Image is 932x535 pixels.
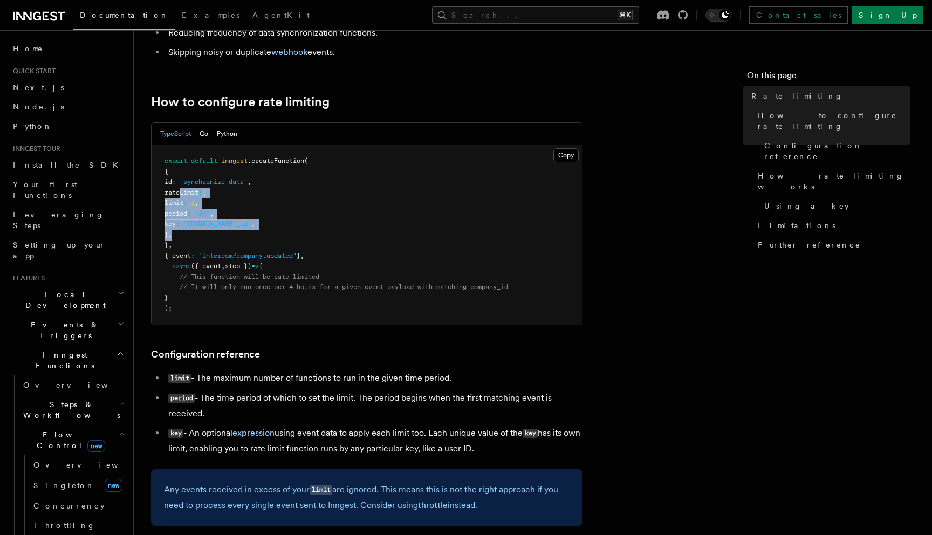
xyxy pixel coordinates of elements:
span: Python [13,122,52,131]
span: "synchronize-data" [180,178,248,186]
span: How to configure rate limiting [758,110,910,132]
span: Your first Functions [13,180,77,200]
span: step }) [225,262,251,270]
span: Configuration reference [764,140,910,162]
button: Inngest Functions [9,345,127,375]
span: Throttling [33,521,95,530]
span: { event [165,252,191,259]
span: : [187,210,191,217]
span: Overview [33,461,145,469]
button: Flow Controlnew [19,425,127,455]
span: Examples [182,11,239,19]
span: key [165,220,176,228]
span: Next.js [13,83,64,92]
li: - The maximum number of functions to run in the given time period. [165,371,582,386]
span: Documentation [80,11,169,19]
span: .createFunction [248,157,304,164]
span: Features [9,274,45,283]
span: ({ event [191,262,221,270]
span: { [259,262,263,270]
button: Toggle dark mode [705,9,731,22]
p: Any events received in excess of your are ignored. This means this is not the right approach if y... [164,482,570,513]
button: Events & Triggers [9,315,127,345]
button: Search...⌘K [432,6,639,24]
a: Examples [175,3,246,29]
li: - An optional using event data to apply each limit too. Each unique value of the has its own limi... [165,426,582,456]
span: Inngest tour [9,145,60,153]
span: : [183,199,187,207]
span: { [165,168,168,175]
span: async [172,262,191,270]
li: - The time period of which to set the limit. The period begins when the first matching event is r... [165,390,582,421]
a: throttle [418,500,448,510]
span: , [221,262,225,270]
a: How to configure rate limiting [151,94,330,109]
a: Leveraging Steps [9,205,127,235]
span: default [191,157,217,164]
span: limit [165,199,183,207]
button: Local Development [9,285,127,315]
span: "[DOMAIN_NAME]_id" [183,220,251,228]
span: Limitations [758,220,835,231]
span: // It will only run once per 4 hours for a given event payload with matching company_id [180,283,508,291]
span: Further reference [758,239,861,250]
span: Setting up your app [13,241,106,260]
span: : [176,220,180,228]
span: , [168,231,172,238]
button: Steps & Workflows [19,395,127,425]
a: Your first Functions [9,175,127,205]
span: new [105,479,122,492]
span: , [168,241,172,249]
a: Next.js [9,78,127,97]
button: Go [200,123,208,145]
span: Node.js [13,102,64,111]
span: , [251,220,255,228]
a: Singletonnew [29,475,127,496]
span: , [300,252,304,259]
span: id [165,178,172,186]
button: Python [217,123,237,145]
span: inngest [221,157,248,164]
a: Sign Up [852,6,923,24]
span: : [198,189,202,196]
span: export [165,157,187,164]
span: Events & Triggers [9,319,118,341]
a: How rate limiting works [753,166,910,196]
span: Leveraging Steps [13,210,104,230]
a: Overview [19,375,127,395]
span: Inngest Functions [9,349,116,371]
span: Home [13,43,43,54]
span: Overview [23,381,134,389]
span: : [191,252,195,259]
a: expression [232,428,275,438]
button: TypeScript [160,123,191,145]
span: { [202,189,206,196]
span: , [248,178,251,186]
span: Quick start [9,67,56,76]
span: period [165,210,187,217]
span: Install the SDK [13,161,125,169]
span: , [210,210,214,217]
span: Rate limiting [751,91,843,101]
span: } [165,294,168,301]
a: Setting up your app [9,235,127,265]
span: AgentKit [252,11,310,19]
a: Documentation [73,3,175,30]
code: key [168,429,183,438]
code: limit [168,374,191,383]
span: Using a key [764,201,849,211]
span: new [87,440,105,452]
span: } [165,231,168,238]
a: Contact sales [749,6,848,24]
a: Further reference [753,235,910,255]
span: Local Development [9,289,118,311]
h4: On this page [747,69,910,86]
a: webhook [271,47,307,57]
code: key [523,429,538,438]
button: Copy [553,148,579,162]
a: Overview [29,455,127,475]
span: How rate limiting works [758,170,910,192]
a: AgentKit [246,3,316,29]
li: Skipping noisy or duplicate events. [165,45,582,60]
span: => [251,262,259,270]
